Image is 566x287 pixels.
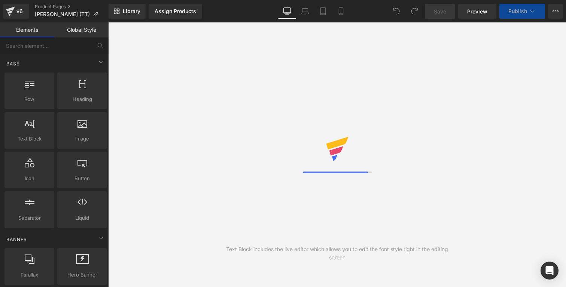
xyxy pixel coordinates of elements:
button: Publish [499,4,545,19]
span: Text Block [7,135,52,143]
a: Global Style [54,22,109,37]
span: Parallax [7,271,52,279]
span: Separator [7,214,52,222]
div: Open Intercom Messenger [541,262,559,280]
span: Icon [7,175,52,182]
span: Button [60,175,105,182]
span: Image [60,135,105,143]
button: More [548,4,563,19]
div: v6 [15,6,24,16]
a: Laptop [296,4,314,19]
button: Undo [389,4,404,19]
span: Hero Banner [60,271,105,279]
span: Banner [6,236,28,243]
div: Text Block includes the live editor which allows you to edit the font style right in the editing ... [223,245,452,262]
span: Preview [467,7,487,15]
span: Heading [60,95,105,103]
a: Mobile [332,4,350,19]
a: Product Pages [35,4,109,10]
span: Base [6,60,20,67]
span: Publish [508,8,527,14]
a: Preview [458,4,496,19]
button: Redo [407,4,422,19]
a: Desktop [278,4,296,19]
span: Library [123,8,140,15]
span: [PERSON_NAME] (TT) [35,11,90,17]
span: Liquid [60,214,105,222]
div: Assign Products [155,8,196,14]
span: Row [7,95,52,103]
span: Save [434,7,446,15]
a: Tablet [314,4,332,19]
a: v6 [3,4,29,19]
a: New Library [109,4,146,19]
